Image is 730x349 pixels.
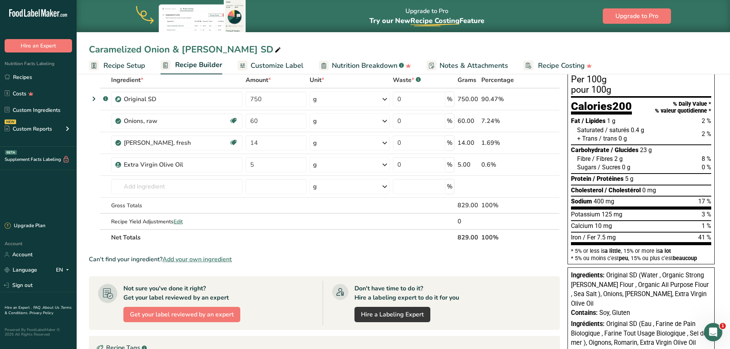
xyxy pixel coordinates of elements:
[611,146,638,154] span: / Glucides
[332,61,397,71] span: Nutrition Breakdown
[593,175,623,182] span: / Protéines
[5,125,52,133] div: Custom Reports
[111,75,143,85] span: Ingredient
[5,39,72,52] button: Hire an Expert
[313,160,317,169] div: g
[175,60,222,70] span: Recipe Builder
[458,217,478,226] div: 0
[458,75,476,85] span: Grams
[89,57,145,74] a: Recipe Setup
[440,61,508,71] span: Notes & Attachments
[124,95,220,104] div: Original SD
[598,164,620,171] span: / Sucres
[702,117,711,125] span: 2 %
[571,256,711,261] div: * 5% ou moins c’est , 15% ou plus c’est
[571,146,609,154] span: Carbohydrate
[111,179,243,194] input: Add Ingredient
[571,187,603,194] span: Cholesterol
[313,138,317,147] div: g
[582,117,605,125] span: / Lipides
[458,201,478,210] div: 829.00
[599,135,617,142] span: / trans
[43,305,61,310] a: About Us .
[622,164,630,171] span: 0 g
[571,320,707,346] span: Original SD (Eau , Farine de Pain Biologique , Farine Tout Usage Biologique , Sel de mer ), Oigno...
[605,248,621,254] span: a little
[111,202,243,210] div: Gross Totals
[615,11,658,21] span: Upgrade to Pro
[618,135,627,142] span: 0 g
[56,265,72,275] div: EN
[702,164,711,171] span: 0 %
[655,101,711,114] div: % Daily Value * % valeur quotidienne *
[571,272,709,307] span: Original SD (Water , Organic Strong [PERSON_NAME] Flour , Organic All Purpose Flour , Sea Salt ),...
[631,126,644,134] span: 0.4 g
[571,211,600,218] span: Potassium
[605,126,629,134] span: / saturés
[5,305,72,316] a: Terms & Conditions .
[410,16,459,25] span: Recipe Costing
[458,95,478,104] div: 750.00
[538,61,585,71] span: Recipe Costing
[427,57,508,74] a: Notes & Attachments
[481,160,523,169] div: 0.6%
[481,95,523,104] div: 90.47%
[124,116,220,126] div: Onions, raw
[458,160,478,169] div: 5.00
[5,222,45,230] div: Upgrade Plan
[673,255,697,261] span: beaucoup
[319,57,411,74] a: Nutrition Breakdown
[577,164,596,171] span: Sugars
[577,155,591,162] span: Fibre
[607,117,615,125] span: 1 g
[115,97,121,102] img: Sub Recipe
[571,75,711,84] div: Per 100g
[720,323,726,329] span: 1
[571,101,632,115] div: Calories
[571,117,580,125] span: Fat
[174,218,183,225] span: Edit
[369,16,484,25] span: Try our New Feature
[594,198,614,205] span: 400 mg
[599,309,630,316] span: Soy, Gluten
[393,75,421,85] div: Waste
[602,211,622,218] span: 125 mg
[640,146,652,154] span: 23 g
[369,0,484,32] div: Upgrade to Pro
[605,187,641,194] span: / Cholestérol
[571,198,592,205] span: Sodium
[313,95,317,104] div: g
[603,8,671,24] button: Upgrade to Pro
[5,328,72,337] div: Powered By FoodLabelMaker © 2025 All Rights Reserved
[642,187,656,194] span: 0 mg
[5,120,16,124] div: NEW
[619,255,628,261] span: peu
[124,160,220,169] div: Extra Virgin Olive Oil
[481,75,514,85] span: Percentage
[238,57,303,74] a: Customize Label
[612,100,632,113] span: 200
[110,229,456,245] th: Net Totals
[577,126,604,134] span: Saturated
[702,211,711,218] span: 3 %
[458,138,478,147] div: 14.00
[571,245,711,261] section: * 5% or less is , 15% or more is
[595,222,612,229] span: 10 mg
[89,43,282,56] div: Caramelized Onion & [PERSON_NAME] SD
[702,222,711,229] span: 1 %
[698,234,711,241] span: 41 %
[354,284,459,302] div: Don't have time to do it? Hire a labeling expert to do it for you
[103,61,145,71] span: Recipe Setup
[33,305,43,310] a: FAQ .
[614,155,623,162] span: 2 g
[124,138,220,147] div: [PERSON_NAME], fresh
[456,229,480,245] th: 829.00
[162,255,232,264] span: Add your own ingredient
[458,116,478,126] div: 60.00
[571,309,598,316] span: Contains:
[571,85,711,95] div: pour 100g
[89,255,560,264] div: Can't find your ingredient?
[111,218,243,226] div: Recipe Yield Adjustments
[704,323,722,341] iframe: Intercom live chat
[246,75,271,85] span: Amount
